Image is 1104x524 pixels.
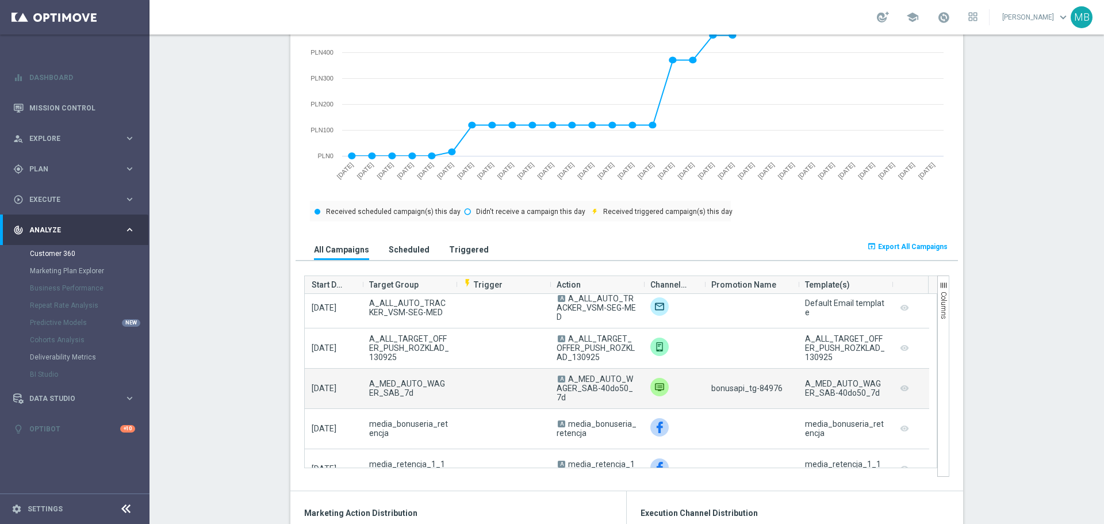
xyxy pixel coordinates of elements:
[558,420,565,427] span: A
[312,384,336,393] span: [DATE]
[13,165,136,174] button: gps_fixed Plan keyboard_arrow_right
[369,273,419,296] span: Target Group
[312,464,336,473] span: [DATE]
[711,384,783,393] span: bonusapi_tg-84976
[29,93,135,123] a: Mission Control
[436,161,455,180] text: [DATE]
[13,225,24,235] i: track_changes
[650,338,669,356] img: XtremePush
[857,161,876,180] text: [DATE]
[13,194,24,205] i: play_circle_outline
[737,161,756,180] text: [DATE]
[369,460,449,478] span: media_retencja_1_14
[558,335,565,342] span: A
[317,152,333,159] text: PLN0
[124,133,135,144] i: keyboard_arrow_right
[13,225,136,235] button: track_changes Analyze keyboard_arrow_right
[837,161,856,180] text: [DATE]
[13,194,124,205] div: Execute
[13,424,136,434] button: lightbulb Optibot +10
[13,104,136,113] button: Mission Control
[536,161,555,180] text: [DATE]
[310,101,333,108] text: PLN200
[310,75,333,82] text: PLN300
[124,393,135,404] i: keyboard_arrow_right
[29,395,124,402] span: Data Studio
[13,424,24,434] i: lightbulb
[878,243,948,251] span: Export All Campaigns
[29,166,124,173] span: Plan
[805,334,885,362] div: A_ALL_TARGET_OFFER_PUSH_ROZKLAD_130925
[386,239,432,260] button: Scheduled
[28,506,63,512] a: Settings
[558,461,565,468] span: A
[389,244,430,255] h3: Scheduled
[476,161,495,180] text: [DATE]
[13,62,135,93] div: Dashboard
[30,314,148,331] div: Predictive Models
[304,508,612,518] h3: Marketing Action Distribution
[446,239,492,260] button: Triggered
[557,334,635,362] span: A_ALL_TARGET_OFFER_PUSH_ROZKLAD_130925
[369,334,449,362] span: A_ALL_TARGET_OFFER_PUSH_ROZKLAD_130925
[30,245,148,262] div: Customer 360
[30,262,148,280] div: Marketing Plan Explorer
[1071,6,1092,28] div: MB
[13,72,24,83] i: equalizer
[326,208,461,216] text: Received scheduled campaign(s) this day
[777,161,796,180] text: [DATE]
[122,319,140,327] div: NEW
[369,419,449,438] span: media_bonuseria_retencja
[463,278,472,288] i: flash_on
[124,194,135,205] i: keyboard_arrow_right
[29,414,120,444] a: Optibot
[557,374,633,402] span: A_MED_AUTO_WAGER_SAB-40do50_7d
[13,73,136,82] button: equalizer Dashboard
[1001,9,1071,26] a: [PERSON_NAME]keyboard_arrow_down
[805,273,850,296] span: Template(s)
[463,280,503,289] span: Trigger
[867,242,876,251] i: open_in_browser
[310,49,333,56] text: PLN400
[897,161,916,180] text: [DATE]
[805,419,885,438] div: media_bonuseria_retencja
[1057,11,1069,24] span: keyboard_arrow_down
[13,134,136,143] button: person_search Explore keyboard_arrow_right
[596,161,615,180] text: [DATE]
[656,161,675,180] text: [DATE]
[30,366,148,383] div: BI Studio
[29,227,124,234] span: Analyze
[13,164,124,174] div: Plan
[716,161,735,180] text: [DATE]
[805,379,885,397] div: A_MED_AUTO_WAGER_SAB-40do50_7d
[556,161,575,180] text: [DATE]
[13,394,136,403] div: Data Studio keyboard_arrow_right
[805,460,885,478] div: media_retencja_1_14
[124,224,135,235] i: keyboard_arrow_right
[13,93,135,123] div: Mission Control
[30,266,120,276] a: Marketing Plan Explorer
[877,161,896,180] text: [DATE]
[558,376,565,383] span: A
[11,504,22,514] i: settings
[616,161,635,180] text: [DATE]
[557,460,635,478] span: media_retencja_1_14
[650,297,669,316] img: Target group only
[13,225,124,235] div: Analyze
[557,273,581,296] span: Action
[650,378,669,396] div: Private message
[369,299,449,317] span: A_ALL_AUTO_TRACKER_VSM-SEG-MED
[375,161,394,180] text: [DATE]
[30,349,148,366] div: Deliverability Metrics
[120,425,135,433] div: +10
[650,458,669,477] img: Facebook Custom Audience
[940,292,948,319] span: Columns
[650,418,669,437] img: Facebook Custom Audience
